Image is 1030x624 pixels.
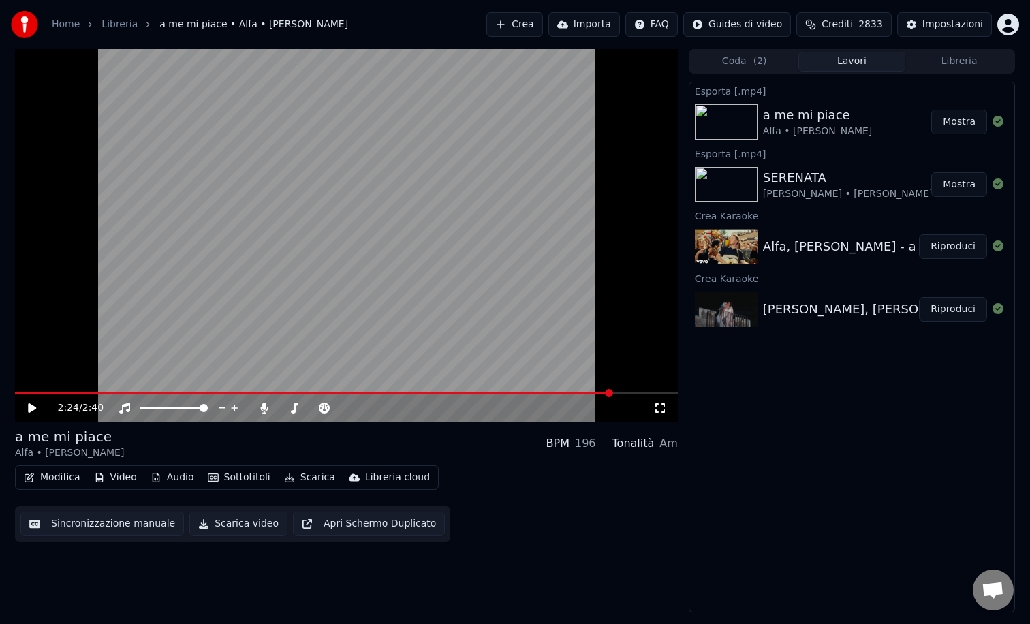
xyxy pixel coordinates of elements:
[897,12,992,37] button: Impostazioni
[89,468,142,487] button: Video
[689,270,1014,286] div: Crea Karaoke
[763,125,872,138] div: Alfa • [PERSON_NAME]
[365,471,430,484] div: Libreria cloud
[683,12,791,37] button: Guides di video
[931,110,987,134] button: Mostra
[82,401,104,415] span: 2:40
[58,401,79,415] span: 2:24
[798,52,906,72] button: Lavori
[15,446,124,460] div: Alfa • [PERSON_NAME]
[659,435,678,452] div: Am
[763,168,933,187] div: SERENATA
[546,435,569,452] div: BPM
[689,82,1014,99] div: Esporta [.mp4]
[796,12,892,37] button: Crediti2833
[905,52,1013,72] button: Libreria
[18,468,86,487] button: Modifica
[689,145,1014,161] div: Esporta [.mp4]
[753,54,767,68] span: ( 2 )
[763,237,995,256] div: Alfa, [PERSON_NAME] - a me mi piace
[922,18,983,31] div: Impostazioni
[689,207,1014,223] div: Crea Karaoke
[279,468,341,487] button: Scarica
[858,18,883,31] span: 2833
[293,512,445,536] button: Apri Schermo Duplicato
[763,106,872,125] div: a me mi piace
[973,570,1014,610] a: Aprire la chat
[145,468,200,487] button: Audio
[822,18,853,31] span: Crediti
[58,401,91,415] div: /
[202,468,276,487] button: Sottotitoli
[919,234,987,259] button: Riproduci
[15,427,124,446] div: a me mi piace
[548,12,620,37] button: Importa
[575,435,596,452] div: 196
[486,12,542,37] button: Crea
[189,512,287,536] button: Scarica video
[52,18,80,31] a: Home
[20,512,184,536] button: Sincronizzazione manuale
[919,297,987,322] button: Riproduci
[763,187,933,201] div: [PERSON_NAME] • [PERSON_NAME]
[11,11,38,38] img: youka
[625,12,678,37] button: FAQ
[931,172,987,197] button: Mostra
[691,52,798,72] button: Coda
[52,18,348,31] nav: breadcrumb
[159,18,348,31] span: a me mi piace • Alfa • [PERSON_NAME]
[612,435,655,452] div: Tonalità
[102,18,138,31] a: Libreria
